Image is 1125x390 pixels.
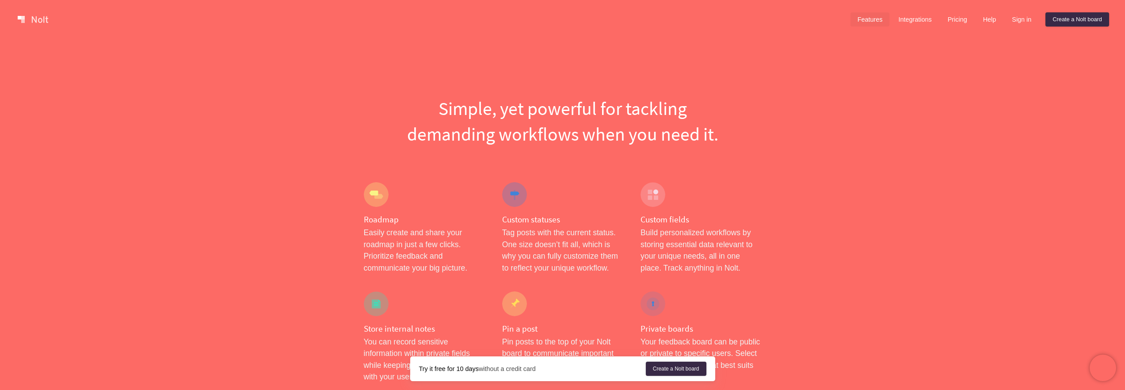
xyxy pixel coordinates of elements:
div: without a credit card [419,364,646,373]
h4: Pin a post [502,323,623,334]
strong: Try it free for 10 days [419,365,479,372]
p: You can record sensitive information within private fields while keeping the data in context with... [364,336,484,383]
h4: Private boards [641,323,761,334]
h4: Roadmap [364,214,484,225]
h4: Custom statuses [502,214,623,225]
a: Create a Nolt board [1045,12,1109,27]
p: Easily create and share your roadmap in just a few clicks. Prioritize feedback and communicate yo... [364,227,484,274]
a: Integrations [891,12,938,27]
iframe: Chatra live chat [1090,355,1116,381]
p: Pin posts to the top of your Nolt board to communicate important messages to your users, such as ... [502,336,623,383]
a: Features [850,12,890,27]
p: Build personalized workflows by storing essential data relevant to your unique needs, all in one ... [641,227,761,274]
p: Tag posts with the current status. One size doesn’t fit all, which is why you can fully customize... [502,227,623,274]
h4: Custom fields [641,214,761,225]
a: Help [976,12,1003,27]
a: Sign in [1005,12,1038,27]
a: Create a Nolt board [646,362,706,376]
h1: Simple, yet powerful for tackling demanding workflows when you need it. [364,96,762,147]
h4: Store internal notes [364,323,484,334]
p: Your feedback board can be public or private to specific users. Select the privacy setting that b... [641,336,761,383]
a: Pricing [941,12,974,27]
